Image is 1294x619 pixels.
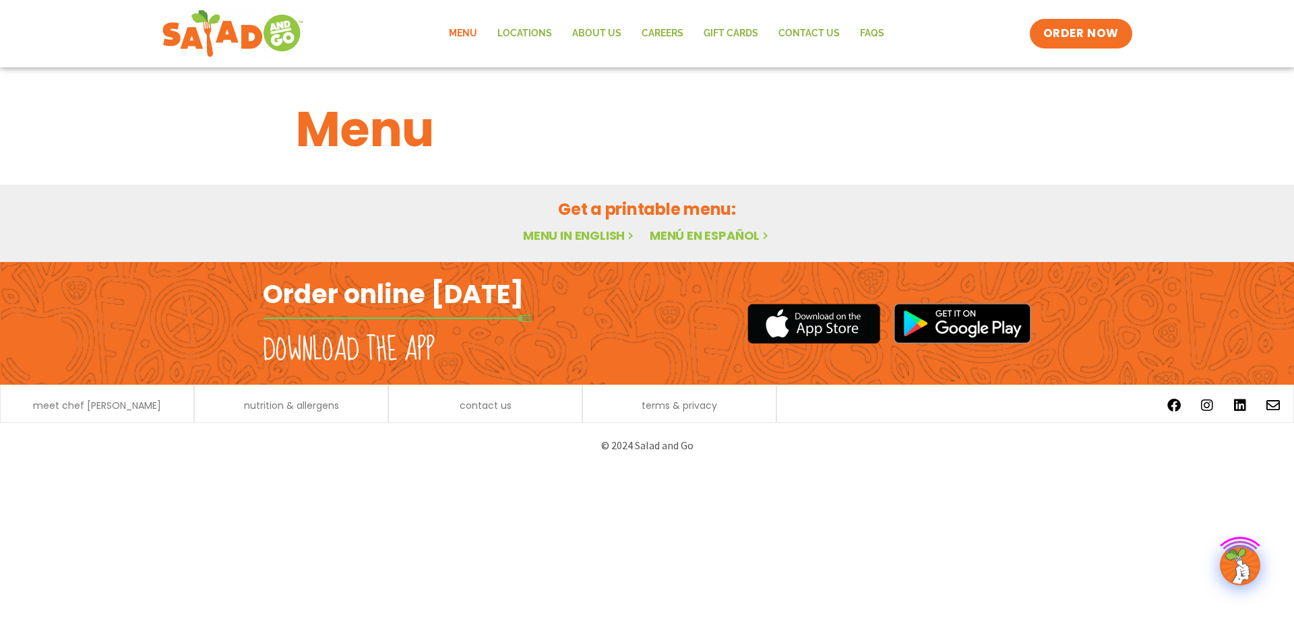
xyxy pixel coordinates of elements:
a: Menu in English [523,227,636,244]
img: appstore [747,302,880,346]
h1: Menu [296,93,998,166]
a: terms & privacy [642,401,717,410]
a: FAQs [850,18,894,49]
p: © 2024 Salad and Go [270,436,1024,455]
a: meet chef [PERSON_NAME] [33,401,161,410]
nav: Menu [439,18,894,49]
img: fork [263,315,532,322]
img: google_play [894,303,1031,344]
a: Careers [631,18,694,49]
a: Locations [487,18,562,49]
h2: Download the app [263,331,435,369]
img: new-SAG-logo-768×292 [162,7,304,61]
a: GIFT CARDS [694,18,768,49]
h2: Get a printable menu: [296,197,998,221]
h2: Order online [DATE] [263,278,524,311]
a: ORDER NOW [1030,19,1132,48]
a: Menú en español [650,227,771,244]
a: nutrition & allergens [244,401,339,410]
a: Menu [439,18,487,49]
span: ORDER NOW [1043,26,1119,42]
a: Contact Us [768,18,850,49]
a: contact us [460,401,512,410]
a: About Us [562,18,631,49]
